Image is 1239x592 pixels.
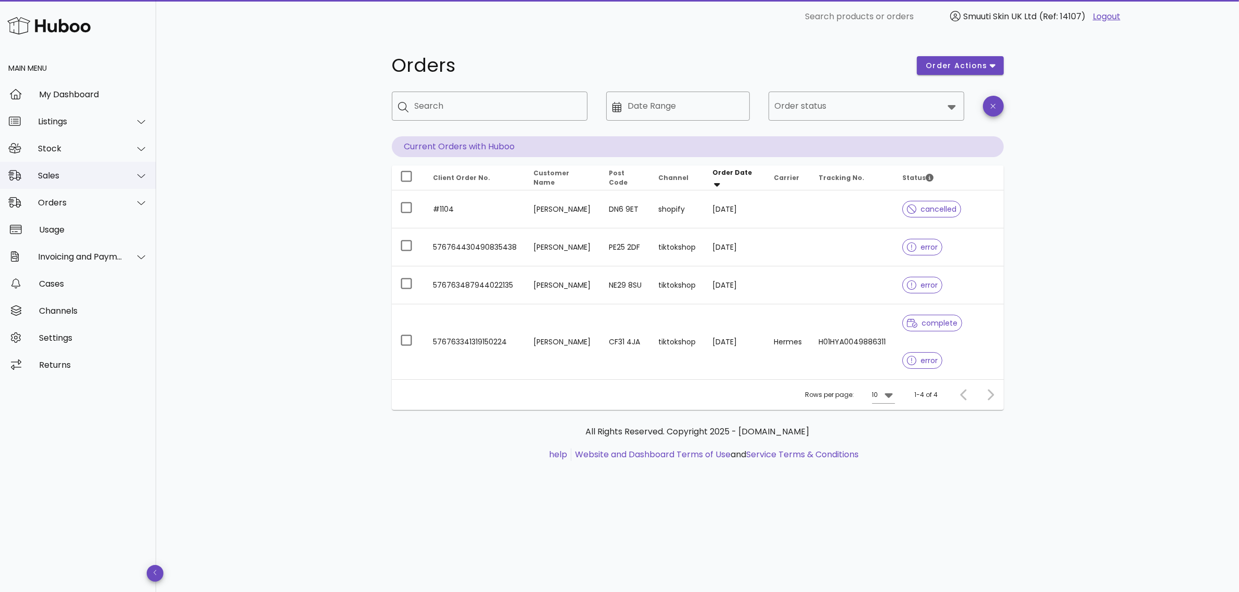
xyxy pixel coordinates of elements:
td: [PERSON_NAME] [526,190,601,228]
div: 1-4 of 4 [915,390,938,400]
a: Service Terms & Conditions [746,448,859,460]
div: Channels [39,306,148,316]
div: Invoicing and Payments [38,252,123,262]
span: error [907,281,938,289]
td: [DATE] [704,304,765,379]
a: Logout [1093,10,1120,23]
div: Rows per page: [806,380,895,410]
span: Customer Name [534,169,570,187]
span: Order Date [712,168,752,177]
span: Tracking No. [819,173,864,182]
span: order actions [925,60,988,71]
th: Client Order No. [425,165,526,190]
td: DN6 9ET [601,190,650,228]
div: Settings [39,333,148,343]
td: [DATE] [704,266,765,304]
span: Carrier [774,173,799,182]
a: help [549,448,567,460]
th: Post Code [601,165,650,190]
td: tiktokshop [650,228,704,266]
div: Orders [38,198,123,208]
span: cancelled [907,205,956,213]
th: Carrier [765,165,810,190]
th: Status [894,165,1003,190]
span: complete [907,319,957,327]
img: Huboo Logo [7,15,91,37]
span: error [907,357,938,364]
div: My Dashboard [39,89,148,99]
td: 576763487944022135 [425,266,526,304]
td: [DATE] [704,190,765,228]
td: #1104 [425,190,526,228]
th: Customer Name [526,165,601,190]
div: 10Rows per page: [872,387,895,403]
td: NE29 8SU [601,266,650,304]
th: Channel [650,165,704,190]
button: order actions [917,56,1003,75]
div: Stock [38,144,123,153]
td: H01HYA0049886311 [810,304,894,379]
p: All Rights Reserved. Copyright 2025 - [DOMAIN_NAME] [400,426,995,438]
td: Hermes [765,304,810,379]
td: [PERSON_NAME] [526,228,601,266]
td: shopify [650,190,704,228]
td: [PERSON_NAME] [526,266,601,304]
td: 576764430490835438 [425,228,526,266]
span: Status [902,173,934,182]
div: Sales [38,171,123,181]
td: 576763341319150224 [425,304,526,379]
p: Current Orders with Huboo [392,136,1004,157]
span: (Ref: 14107) [1039,10,1085,22]
th: Order Date: Sorted descending. Activate to remove sorting. [704,165,765,190]
a: Website and Dashboard Terms of Use [575,448,731,460]
li: and [571,448,859,461]
td: [DATE] [704,228,765,266]
span: Client Order No. [433,173,491,182]
span: Post Code [609,169,628,187]
td: tiktokshop [650,304,704,379]
span: Smuuti Skin UK Ltd [963,10,1037,22]
td: tiktokshop [650,266,704,304]
span: Channel [658,173,688,182]
span: error [907,243,938,251]
div: Cases [39,279,148,289]
td: CF31 4JA [601,304,650,379]
div: Returns [39,360,148,370]
td: PE25 2DF [601,228,650,266]
td: [PERSON_NAME] [526,304,601,379]
h1: Orders [392,56,905,75]
div: Listings [38,117,123,126]
div: 10 [872,390,878,400]
div: Usage [39,225,148,235]
th: Tracking No. [810,165,894,190]
div: Order status [769,92,964,121]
